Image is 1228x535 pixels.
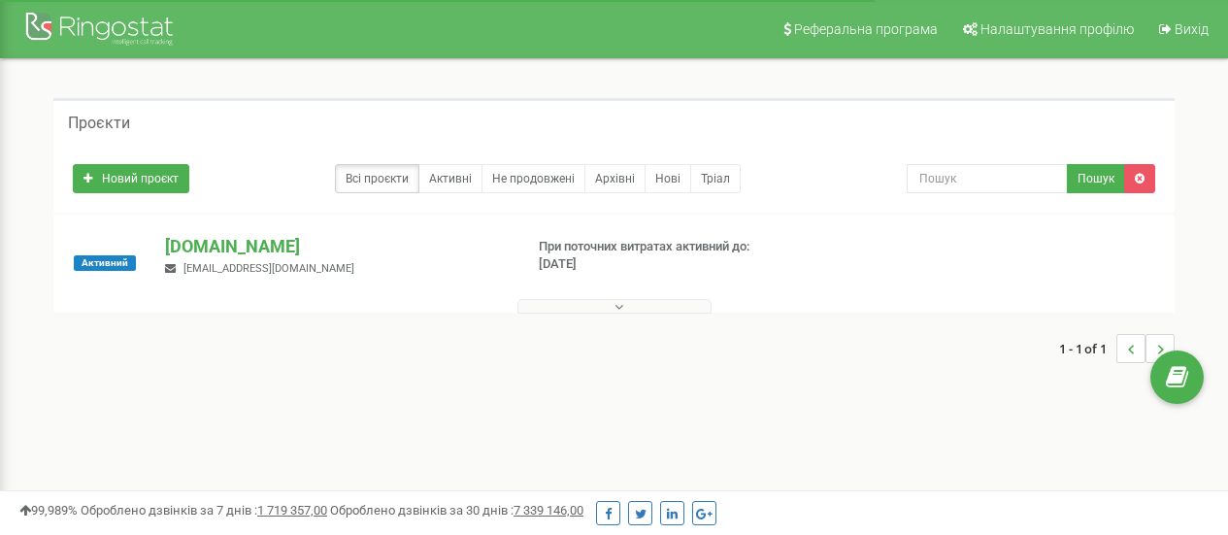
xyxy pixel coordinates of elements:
span: Оброблено дзвінків за 7 днів : [81,503,327,518]
a: Новий проєкт [73,164,189,193]
p: При поточних витратах активний до: [DATE] [539,238,787,274]
a: Всі проєкти [335,164,419,193]
a: Активні [418,164,482,193]
a: Тріал [690,164,741,193]
span: 1 - 1 of 1 [1059,334,1116,363]
a: Архівні [584,164,646,193]
a: Нові [645,164,691,193]
span: [EMAIL_ADDRESS][DOMAIN_NAME] [183,262,354,275]
nav: ... [1059,315,1175,383]
input: Пошук [907,164,1068,193]
u: 7 339 146,00 [514,503,583,518]
span: Вихід [1175,21,1209,37]
span: 99,989% [19,503,78,518]
span: Реферальна програма [794,21,938,37]
h5: Проєкти [68,115,130,132]
span: Активний [74,255,136,271]
span: Оброблено дзвінків за 30 днів : [330,503,583,518]
u: 1 719 357,00 [257,503,327,518]
span: Налаштування профілю [980,21,1134,37]
button: Пошук [1067,164,1125,193]
p: [DOMAIN_NAME] [165,234,507,259]
a: Не продовжені [481,164,585,193]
